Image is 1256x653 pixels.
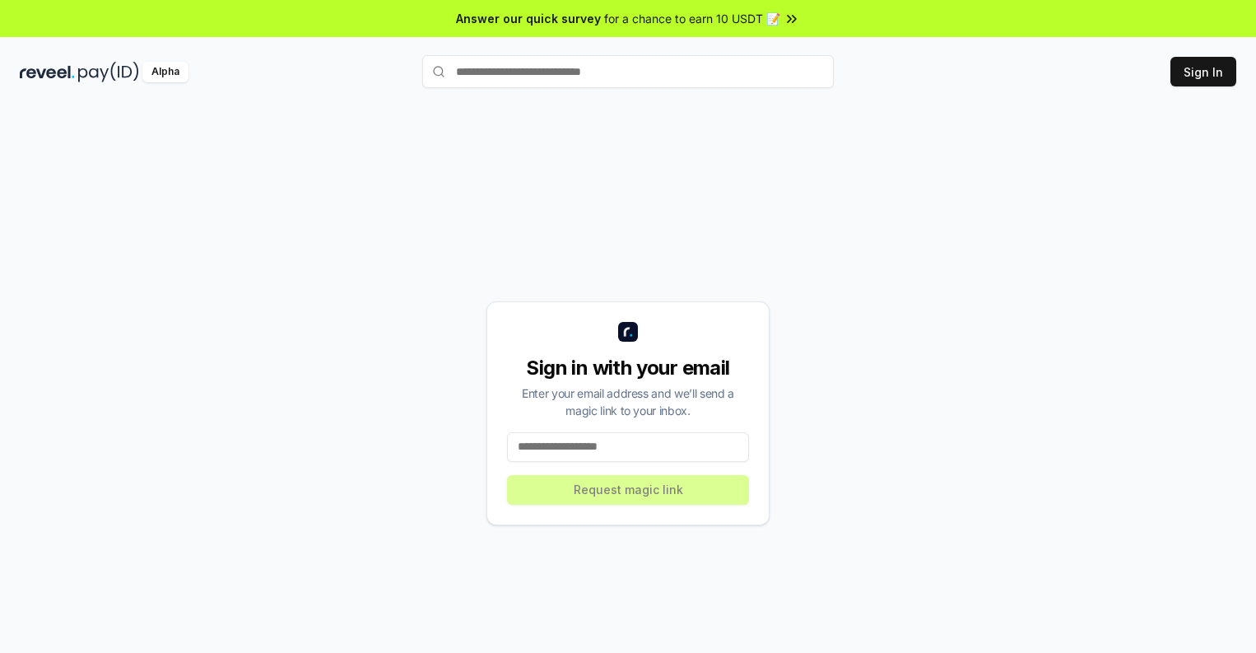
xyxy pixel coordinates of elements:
[507,355,749,381] div: Sign in with your email
[507,385,749,419] div: Enter your email address and we’ll send a magic link to your inbox.
[604,10,780,27] span: for a chance to earn 10 USDT 📝
[142,62,188,82] div: Alpha
[618,322,638,342] img: logo_small
[78,62,139,82] img: pay_id
[456,10,601,27] span: Answer our quick survey
[1170,57,1236,86] button: Sign In
[20,62,75,82] img: reveel_dark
